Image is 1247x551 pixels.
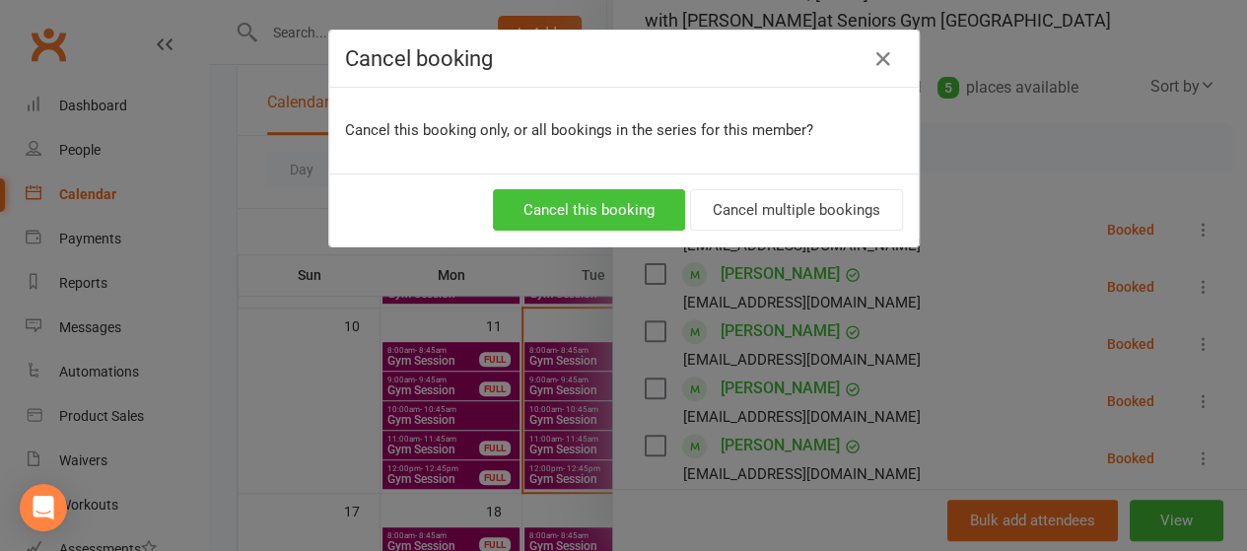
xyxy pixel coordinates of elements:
button: Cancel this booking [493,189,685,231]
div: Open Intercom Messenger [20,484,67,531]
p: Cancel this booking only, or all bookings in the series for this member? [345,118,903,142]
button: Cancel multiple bookings [690,189,903,231]
button: Close [867,43,899,75]
h4: Cancel booking [345,46,903,71]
